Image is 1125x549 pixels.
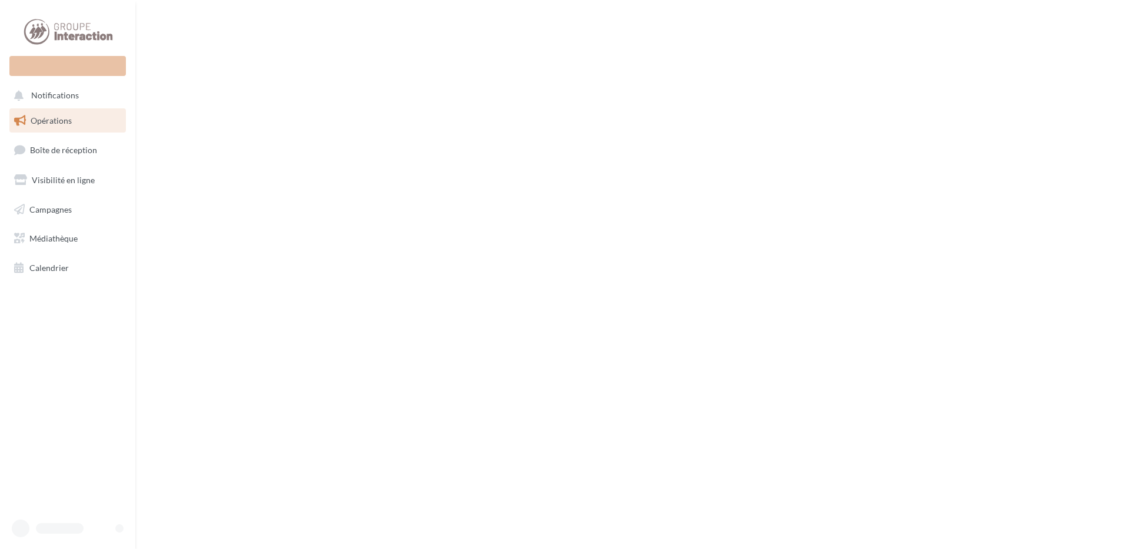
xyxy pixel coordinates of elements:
[7,197,128,222] a: Campagnes
[32,175,95,185] span: Visibilité en ligne
[7,108,128,133] a: Opérations
[7,137,128,163] a: Boîte de réception
[9,56,126,76] div: Nouvelle campagne
[31,115,72,125] span: Opérations
[7,168,128,193] a: Visibilité en ligne
[31,91,79,101] span: Notifications
[7,256,128,280] a: Calendrier
[30,145,97,155] span: Boîte de réception
[29,263,69,273] span: Calendrier
[7,226,128,251] a: Médiathèque
[29,233,78,243] span: Médiathèque
[29,204,72,214] span: Campagnes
